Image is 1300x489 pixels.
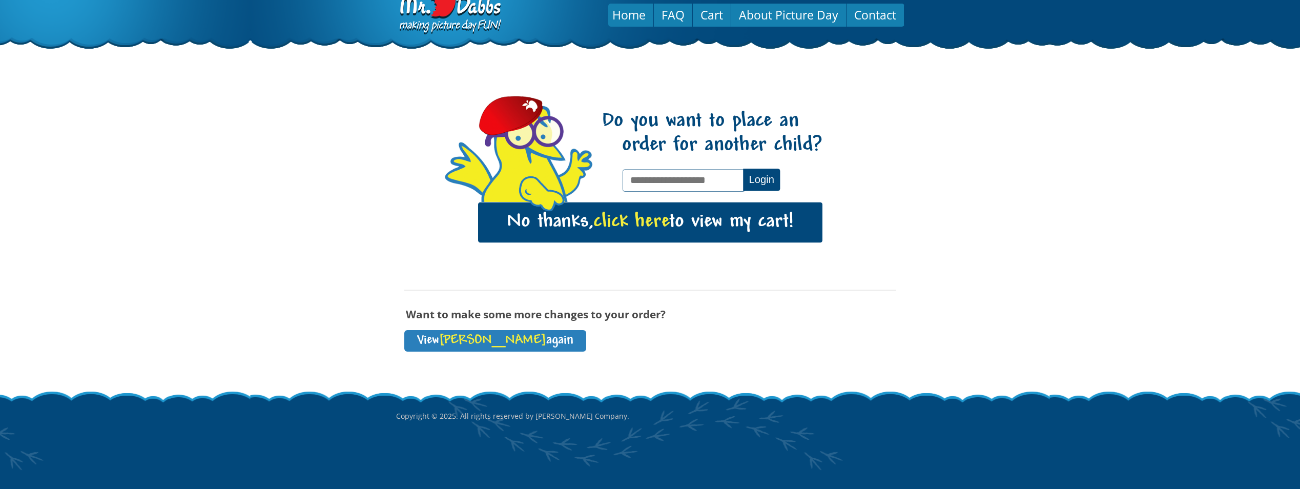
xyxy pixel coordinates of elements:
a: Home [605,3,653,27]
a: FAQ [654,3,692,27]
a: About Picture Day [731,3,846,27]
h3: Want to make some more changes to your order? [404,309,896,320]
a: Contact [847,3,904,27]
span: click here [593,212,669,233]
a: No thanks,click hereto view my cart! [478,202,822,242]
img: hello [515,174,568,214]
a: Cart [693,3,731,27]
h1: Do you want to place an [601,110,822,158]
span: [PERSON_NAME] [439,334,546,348]
span: order for another child? [602,134,822,158]
button: Login [743,169,780,191]
a: View[PERSON_NAME]again [404,330,586,352]
p: Copyright © 2025. All rights reserved by [PERSON_NAME] Company. [396,390,904,442]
